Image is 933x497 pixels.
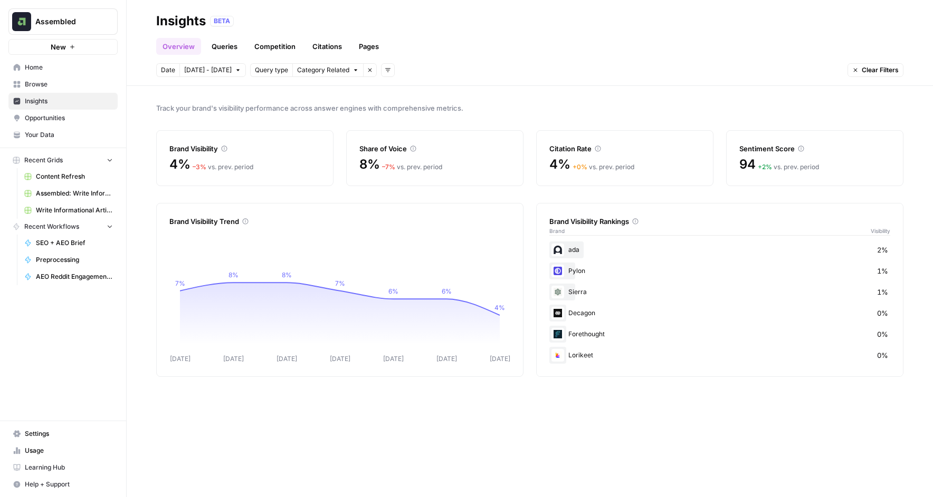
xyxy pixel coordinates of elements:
[277,355,297,363] tspan: [DATE]
[8,8,118,35] button: Workspace: Assembled
[382,162,442,172] div: vs. prev. period
[442,287,452,295] tspan: 6%
[494,304,505,311] tspan: 4%
[549,216,890,227] div: Brand Visibility Rankings
[549,156,570,173] span: 4%
[297,65,349,75] span: Category Related
[739,156,756,173] span: 94
[877,245,888,255] span: 2%
[210,16,234,26] div: BETA
[25,463,113,472] span: Learning Hub
[573,163,587,171] span: + 0 %
[36,206,113,215] span: Write Informational Article
[549,347,890,364] div: Lorikeet
[161,65,175,75] span: Date
[549,227,565,235] span: Brand
[549,326,890,343] div: Forethought
[282,271,292,279] tspan: 8%
[359,143,510,154] div: Share of Voice
[25,480,113,489] span: Help + Support
[20,251,118,268] a: Preprocessing
[25,96,113,106] span: Insights
[36,238,113,248] span: SEO + AEO Brief
[24,155,63,165] span: Recent Grids
[20,235,118,251] a: SEO + AEO Brief
[36,189,113,198] span: Assembled: Write Informational Article
[25,80,113,89] span: Browse
[8,59,118,76] a: Home
[25,429,113,438] span: Settings
[25,113,113,123] span: Opportunities
[549,305,890,321] div: Decagon
[549,284,890,300] div: Sierra
[248,38,302,55] a: Competition
[551,307,564,319] img: lh2wbl5dzc2ksqhbjeuzhzrfekbe
[383,355,404,363] tspan: [DATE]
[223,355,244,363] tspan: [DATE]
[205,38,244,55] a: Queries
[8,76,118,93] a: Browse
[877,287,888,297] span: 1%
[292,63,363,77] button: Category Related
[551,349,564,362] img: w39lz39mq773v04rjmgviub7uiea
[36,272,113,281] span: AEO Reddit Engagement - Fork
[25,446,113,455] span: Usage
[169,216,510,227] div: Brand Visibility Trend
[359,156,380,173] span: 8%
[169,143,320,154] div: Brand Visibility
[8,152,118,168] button: Recent Grids
[8,110,118,126] a: Opportunities
[382,163,395,171] span: – 7 %
[549,241,890,258] div: ada
[229,271,239,279] tspan: 8%
[8,126,118,143] a: Your Data
[8,219,118,235] button: Recent Workflows
[12,12,31,31] img: Assembled Logo
[25,130,113,140] span: Your Data
[156,13,206,30] div: Insights
[739,143,890,154] div: Sentiment Score
[848,63,903,77] button: Clear Filters
[170,355,191,363] tspan: [DATE]
[20,185,118,202] a: Assembled: Write Informational Article
[306,38,348,55] a: Citations
[8,425,118,442] a: Settings
[179,63,246,77] button: [DATE] - [DATE]
[758,163,772,171] span: + 2 %
[156,103,903,113] span: Track your brand's visibility performance across answer engines with comprehensive metrics.
[8,476,118,493] button: Help + Support
[490,355,510,363] tspan: [DATE]
[193,162,253,172] div: vs. prev. period
[8,93,118,110] a: Insights
[871,227,890,235] span: Visibility
[20,168,118,185] a: Content Refresh
[25,63,113,72] span: Home
[193,163,206,171] span: – 3 %
[175,279,185,287] tspan: 7%
[36,172,113,181] span: Content Refresh
[436,355,457,363] tspan: [DATE]
[549,262,890,279] div: Pylon
[169,156,191,173] span: 4%
[758,162,819,172] div: vs. prev. period
[353,38,385,55] a: Pages
[8,442,118,459] a: Usage
[877,266,888,276] span: 1%
[573,162,634,172] div: vs. prev. period
[156,38,201,55] a: Overview
[20,202,118,219] a: Write Informational Article
[551,286,564,298] img: c6uqfzt6jzy7875r3kytpxsfi5xy
[551,328,564,340] img: pfcw24ibl4mjxf2ntdzrzy82evqb
[24,222,79,231] span: Recent Workflows
[184,65,232,75] span: [DATE] - [DATE]
[20,268,118,285] a: AEO Reddit Engagement - Fork
[388,287,398,295] tspan: 6%
[551,265,564,277] img: c5z1vjo0ol9sr41fj9z09wwafubs
[330,355,350,363] tspan: [DATE]
[51,42,66,52] span: New
[862,65,899,75] span: Clear Filters
[255,65,288,75] span: Query type
[877,308,888,318] span: 0%
[8,39,118,55] button: New
[877,329,888,339] span: 0%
